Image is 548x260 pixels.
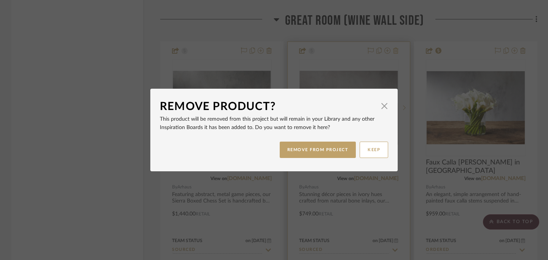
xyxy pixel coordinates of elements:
dialog-header: Remove Product? [160,98,388,115]
button: KEEP [360,142,388,158]
p: This product will be removed from this project but will remain in your Library and any other Insp... [160,115,388,132]
button: REMOVE FROM PROJECT [280,142,356,158]
div: Remove Product? [160,98,377,115]
button: Close [377,98,392,113]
